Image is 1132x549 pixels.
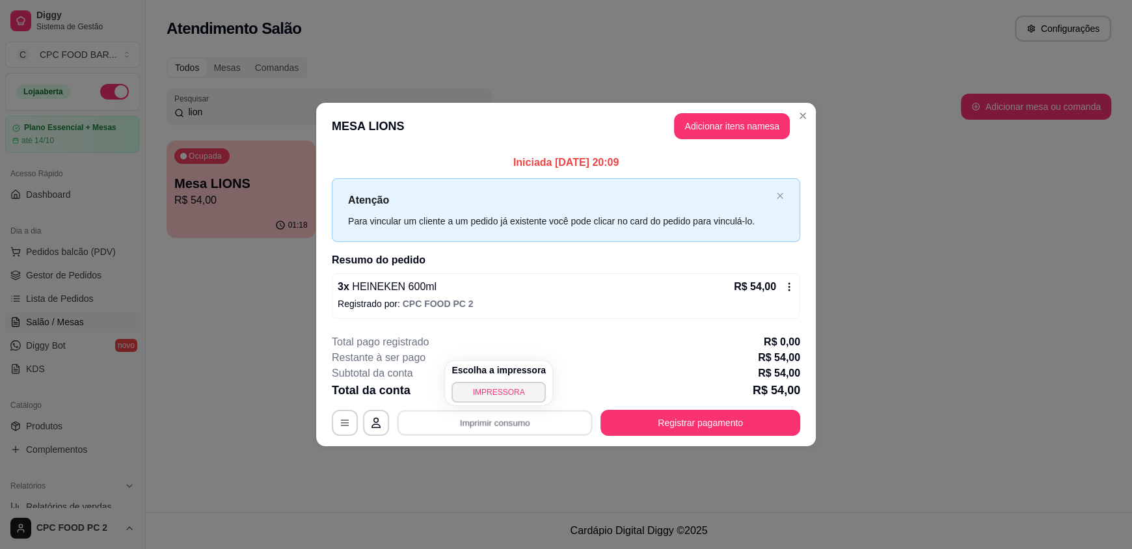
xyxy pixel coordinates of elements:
span: HEINEKEN 600ml [349,281,437,292]
h2: Resumo do pedido [332,252,800,268]
div: Para vincular um cliente a um pedido já existente você pode clicar no card do pedido para vinculá... [348,214,771,228]
p: Restante à ser pago [332,350,425,366]
button: IMPRESSORA [451,382,546,403]
p: 3 x [338,279,437,295]
p: R$ 54,00 [758,366,800,381]
p: Total pago registrado [332,334,429,350]
h4: Escolha a impressora [451,364,546,377]
p: R$ 54,00 [753,381,800,399]
button: Registrar pagamento [600,410,800,436]
button: Imprimir consumo [398,410,593,435]
button: Adicionar itens namesa [674,113,790,139]
p: Iniciada [DATE] 20:09 [332,155,800,170]
p: Subtotal da conta [332,366,413,381]
header: MESA LIONS [316,103,816,150]
p: R$ 54,00 [734,279,776,295]
button: Close [792,105,813,126]
p: Atenção [348,192,771,208]
p: Registrado por: [338,297,794,310]
button: close [776,192,784,200]
p: R$ 54,00 [758,350,800,366]
span: CPC FOOD PC 2 [403,299,474,309]
p: Total da conta [332,381,411,399]
p: R$ 0,00 [764,334,800,350]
